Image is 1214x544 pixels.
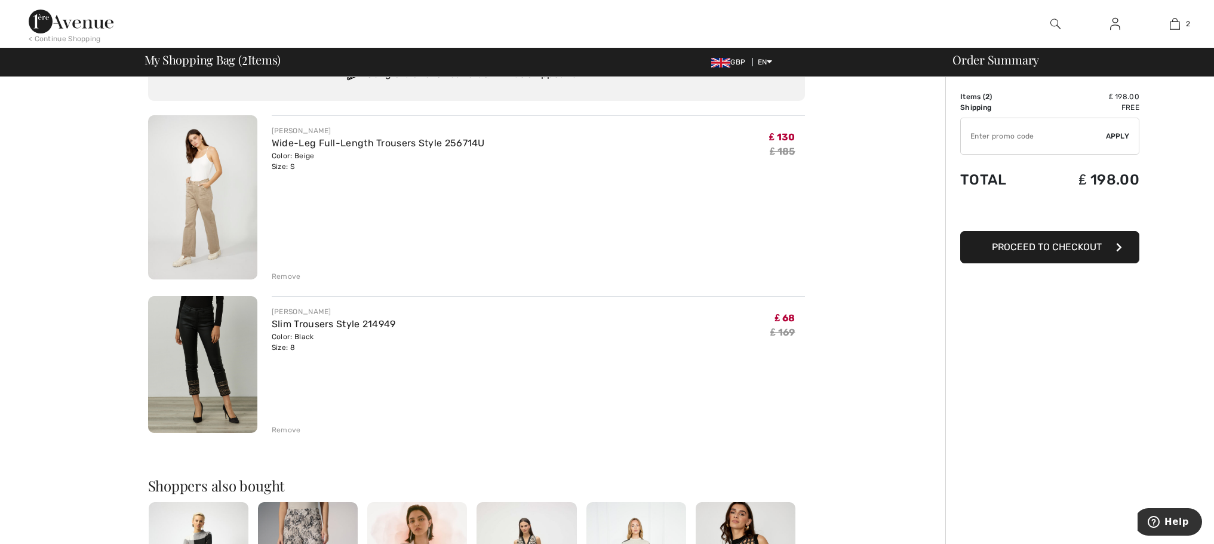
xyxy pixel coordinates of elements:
[242,51,248,66] span: 2
[938,54,1207,66] div: Order Summary
[758,58,773,66] span: EN
[1038,159,1139,200] td: ₤ 198.00
[774,312,795,324] span: ₤ 68
[1106,131,1130,142] span: Apply
[1145,17,1204,31] a: 2
[1170,17,1180,31] img: My Bag
[1138,508,1202,538] iframe: Opens a widget where you can find more information
[272,331,396,353] div: Color: Black Size: 8
[1038,91,1139,102] td: ₤ 198.00
[961,118,1106,154] input: Promo code
[272,425,301,435] div: Remove
[272,125,485,136] div: [PERSON_NAME]
[272,318,396,330] a: Slim Trousers Style 214949
[711,58,730,67] img: UK Pound
[711,58,750,66] span: GBP
[770,327,795,338] s: ₤ 169
[148,478,805,493] h2: Shoppers also bought
[1110,17,1120,31] img: My Info
[1101,17,1130,32] a: Sign In
[960,102,1038,113] td: Shipping
[272,271,301,282] div: Remove
[960,231,1139,263] button: Proceed to Checkout
[145,54,281,66] span: My Shopping Bag ( Items)
[1038,102,1139,113] td: Free
[148,296,257,433] img: Slim Trousers Style 214949
[29,10,113,33] img: 1ère Avenue
[272,306,396,317] div: [PERSON_NAME]
[960,159,1038,200] td: Total
[29,33,101,44] div: < Continue Shopping
[148,115,257,279] img: Wide-Leg Full-Length Trousers Style 256714U
[770,146,795,157] s: ₤ 185
[985,93,989,101] span: 2
[272,137,485,149] a: Wide-Leg Full-Length Trousers Style 256714U
[960,200,1139,227] iframe: PayPal
[1050,17,1061,31] img: search the website
[1186,19,1190,29] span: 2
[992,241,1102,253] span: Proceed to Checkout
[960,91,1038,102] td: Items ( )
[769,131,795,143] span: ₤ 130
[272,150,485,172] div: Color: Beige Size: S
